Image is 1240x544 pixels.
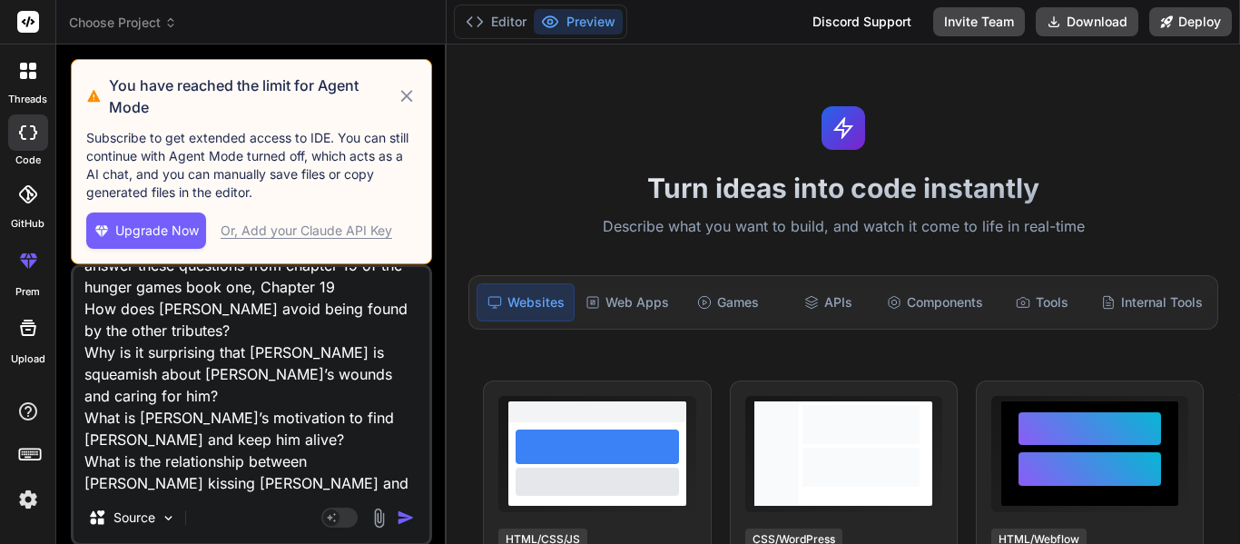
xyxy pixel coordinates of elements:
button: Invite Team [933,7,1025,36]
p: Describe what you want to build, and watch it come to life in real-time [458,215,1229,239]
button: Editor [458,9,534,35]
img: settings [13,484,44,515]
img: Pick Models [161,510,176,526]
img: attachment [369,508,389,529]
div: Internal Tools [1094,283,1210,321]
button: Deploy [1149,7,1232,36]
div: Discord Support [802,7,922,36]
div: Components [880,283,990,321]
div: Or, Add your Claude API Key [221,222,392,240]
div: Tools [994,283,1090,321]
h1: Turn ideas into code instantly [458,172,1229,204]
span: Upgrade Now [115,222,199,240]
div: Games [680,283,776,321]
label: code [15,153,41,168]
p: Source [113,509,155,527]
button: Download [1036,7,1138,36]
img: icon [397,509,415,527]
label: prem [15,284,40,300]
button: Upgrade Now [86,213,206,249]
span: Choose Project [69,14,177,32]
div: APIs [780,283,876,321]
textarea: answer these questions from chapter 19 of the hunger games book one, Chapter 19 How does [PERSON_... [74,267,429,492]
div: Websites [477,283,575,321]
label: GitHub [11,216,44,232]
button: Preview [534,9,623,35]
label: Upload [11,351,45,367]
label: threads [8,92,47,107]
div: Web Apps [578,283,676,321]
h3: You have reached the limit for Agent Mode [109,74,397,118]
p: Subscribe to get extended access to IDE. You can still continue with Agent Mode turned off, which... [86,129,417,202]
